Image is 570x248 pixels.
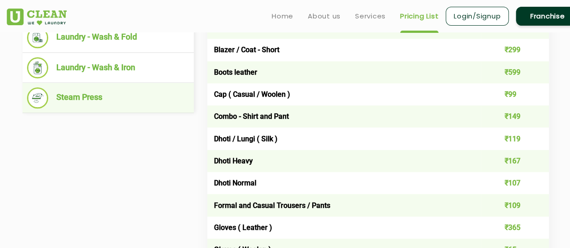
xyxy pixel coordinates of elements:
td: Dhoti Heavy [207,150,481,172]
a: Home [272,11,293,22]
td: Dhoti Normal [207,172,481,194]
td: ₹109 [481,194,549,216]
td: ₹599 [481,61,549,83]
td: Cap ( Casual / Woolen ) [207,83,481,105]
li: Laundry - Wash & Iron [27,57,189,78]
a: Services [355,11,386,22]
td: Blazer / Coat - Short [207,39,481,61]
td: ₹365 [481,216,549,239]
img: Laundry - Wash & Iron [27,57,48,78]
a: About us [308,11,341,22]
td: Gloves ( Leather ) [207,216,481,239]
li: Steam Press [27,87,189,108]
img: UClean Laundry and Dry Cleaning [7,9,67,25]
td: ₹119 [481,127,549,149]
a: Pricing List [400,11,438,22]
img: Steam Press [27,87,48,108]
td: ₹149 [481,105,549,127]
td: ₹107 [481,172,549,194]
td: ₹299 [481,39,549,61]
td: Dhoti / Lungi ( Silk ) [207,127,481,149]
li: Laundry - Wash & Fold [27,27,189,48]
td: Formal and Casual Trousers / Pants [207,194,481,216]
a: Login/Signup [446,7,509,26]
td: ₹167 [481,150,549,172]
td: Boots leather [207,61,481,83]
img: Laundry - Wash & Fold [27,27,48,48]
td: Combo - Shirt and Pant [207,105,481,127]
td: ₹99 [481,83,549,105]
